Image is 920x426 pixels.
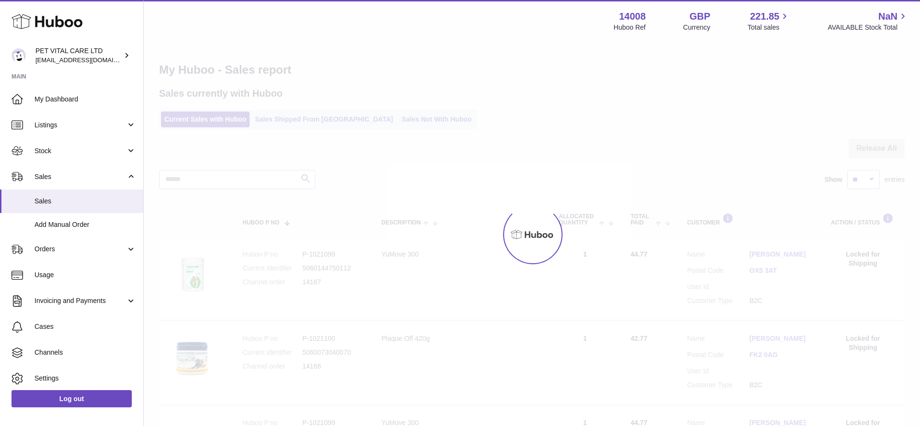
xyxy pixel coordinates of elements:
span: My Dashboard [34,95,136,104]
span: Usage [34,270,136,280]
strong: 14008 [619,10,646,23]
a: Log out [11,390,132,407]
span: Total sales [747,23,790,32]
a: NaN AVAILABLE Stock Total [828,10,908,32]
span: [EMAIL_ADDRESS][DOMAIN_NAME] [35,56,141,64]
span: 221.85 [750,10,779,23]
span: Settings [34,374,136,383]
div: Huboo Ref [614,23,646,32]
span: AVAILABLE Stock Total [828,23,908,32]
div: Currency [683,23,711,32]
a: 221.85 Total sales [747,10,790,32]
span: NaN [878,10,897,23]
span: Channels [34,348,136,357]
span: Invoicing and Payments [34,296,126,305]
span: Add Manual Order [34,220,136,229]
strong: GBP [690,10,710,23]
span: Sales [34,197,136,206]
span: Listings [34,121,126,130]
span: Orders [34,245,126,254]
div: PET VITAL CARE LTD [35,46,122,65]
img: petvitalcare@gmail.com [11,48,26,63]
span: Sales [34,172,126,181]
span: Cases [34,322,136,331]
span: Stock [34,146,126,156]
